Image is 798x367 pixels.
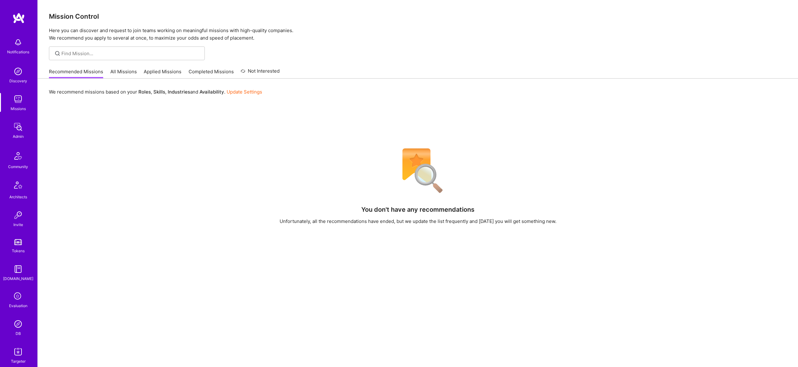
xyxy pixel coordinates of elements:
a: Not Interested [241,67,280,79]
a: Update Settings [227,89,262,95]
i: icon SelectionTeam [12,291,24,302]
img: bell [12,36,24,49]
img: Architects [11,179,26,194]
div: Discovery [9,78,27,84]
img: logo [12,12,25,24]
img: discovery [12,65,24,78]
img: guide book [12,263,24,275]
b: Industries [168,89,190,95]
a: Applied Missions [144,68,181,79]
img: Invite [12,209,24,221]
div: Invite [13,221,23,228]
div: Missions [11,105,26,112]
input: Find Mission... [61,50,200,57]
h4: You don't have any recommendations [361,206,474,213]
div: Community [8,163,28,170]
div: Tokens [12,248,25,254]
div: Unfortunately, all the recommendations have ended, but we update the list frequently and [DATE] y... [280,218,556,225]
p: We recommend missions based on your , , and . [49,89,262,95]
div: Evaluation [9,302,27,309]
a: Completed Missions [189,68,234,79]
a: All Missions [110,68,137,79]
img: Skill Targeter [12,345,24,358]
img: No Results [392,144,445,197]
i: icon SearchGrey [54,50,61,57]
img: Admin Search [12,318,24,330]
img: tokens [14,239,22,245]
div: DB [16,330,21,337]
b: Roles [138,89,151,95]
img: Community [11,148,26,163]
div: Architects [9,194,27,200]
b: Availability [199,89,224,95]
div: Notifications [7,49,29,55]
h3: Mission Control [49,12,787,20]
img: admin teamwork [12,121,24,133]
div: Admin [13,133,24,140]
p: Here you can discover and request to join teams working on meaningful missions with high-quality ... [49,27,787,42]
a: Recommended Missions [49,68,103,79]
div: Targeter [11,358,26,365]
div: [DOMAIN_NAME] [3,275,33,282]
img: teamwork [12,93,24,105]
b: Skills [153,89,165,95]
